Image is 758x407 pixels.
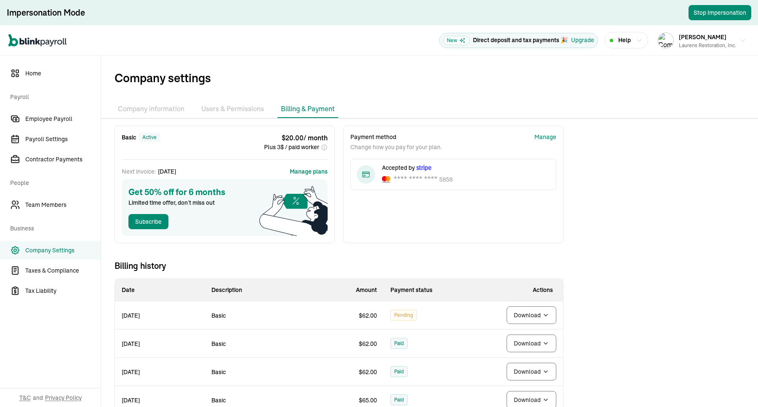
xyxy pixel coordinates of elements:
div: active [139,133,160,142]
span: Basic [122,133,136,142]
span: Home [25,69,101,78]
div: Subscribe [135,217,162,226]
span: $ 62.00 [359,368,377,376]
p: Direct deposit and tax payments 🎉 [473,36,568,45]
span: Company Settings [25,246,101,255]
th: Payment status [384,279,473,301]
button: Help [604,32,648,48]
span: Paid [394,338,404,348]
span: Pending [394,310,413,320]
span: T&C [19,394,31,402]
span: [DATE] [122,368,140,376]
span: Team Members [25,201,101,209]
span: Contractor Payments [25,155,101,164]
span: [DATE] [122,312,140,319]
span: [PERSON_NAME] [679,33,726,41]
span: Payroll [10,84,96,108]
div: 5858 [394,174,453,185]
span: [DATE] [122,396,140,404]
span: Basic [211,340,226,348]
div: Accepted by [382,163,453,172]
span: Taxes & Compliance [25,266,101,275]
span: Basic [211,312,226,319]
button: Download [507,306,556,324]
span: Limited time offer, don’t miss out [128,198,321,207]
span: New [443,36,470,45]
span: $ 65.00 [359,396,377,404]
span: Help [618,36,631,45]
span: Basic [211,396,226,404]
p: Payment method [350,133,442,141]
span: People [10,170,96,194]
div: Impersonation Mode [7,7,85,19]
span: Paid [394,367,404,377]
li: Billing & Payment [278,100,338,118]
button: Stop Impersonation [689,5,751,20]
th: Date [115,279,205,301]
span: Employee Payroll [25,115,101,123]
p: Change how you pay for your plan. [350,143,442,151]
button: Download [507,335,556,352]
th: Amount [294,279,384,301]
span: Tax Liability [25,287,101,295]
th: Description [205,279,294,301]
span: [DATE] [122,340,140,348]
span: Basic [211,368,226,376]
span: Paid [394,395,404,405]
span: Plus 3$ / paid worker [264,143,319,152]
span: $ 20.00 / month [282,133,328,143]
span: [DATE] [158,167,176,176]
span: Billing history [115,260,563,272]
span: Company settings [115,69,758,87]
div: Laurens Restoration, Inc. [679,42,736,49]
span: Privacy Policy [45,394,82,402]
button: Company logo[PERSON_NAME]Laurens Restoration, Inc. [654,30,750,51]
span: $ 62.00 [359,312,377,319]
span: Get 50% off for 6 months [128,186,321,198]
img: Company logo [658,33,673,48]
li: Users & Permissions [198,100,267,118]
nav: Global [8,28,67,53]
th: Actions [473,279,563,301]
button: Manage [534,133,556,142]
button: Download [507,363,556,380]
button: Manage plans [290,167,328,176]
span: Payroll Settings [25,135,101,144]
span: Business [10,216,96,239]
button: Subscribe [128,214,168,229]
span: $ 62.00 [359,340,377,348]
span: Next invoice: [122,167,156,176]
li: Company information [115,100,188,118]
button: Upgrade [571,36,594,45]
iframe: Chat Widget [618,316,758,407]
